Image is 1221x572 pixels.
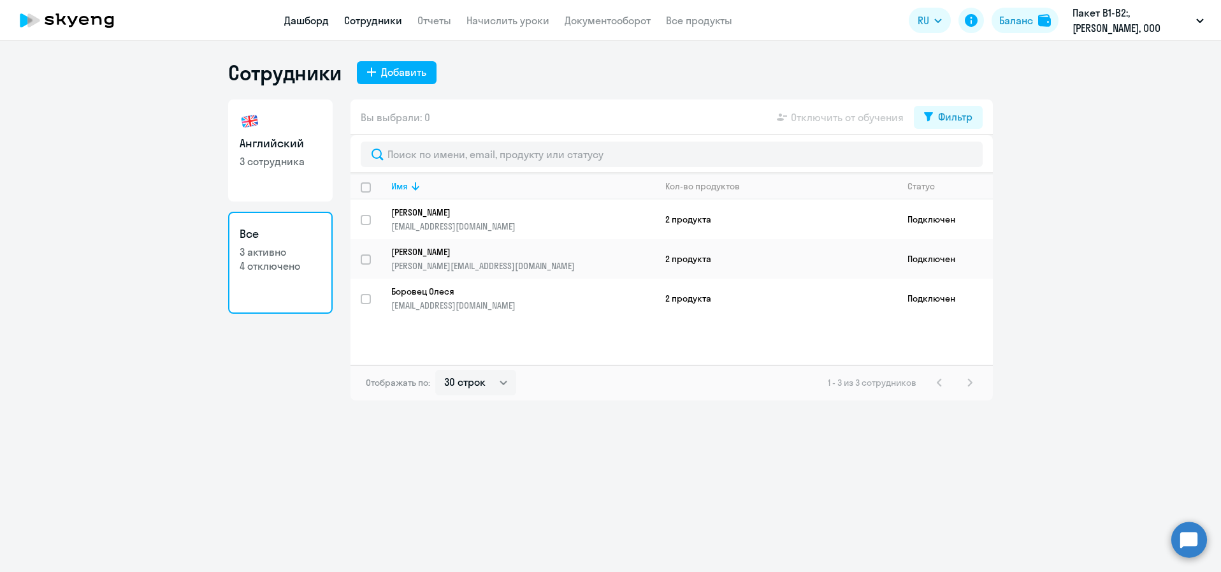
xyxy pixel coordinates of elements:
p: Боровец Олеся [391,286,637,297]
span: RU [918,13,929,28]
div: Добавить [381,64,426,80]
button: Фильтр [914,106,983,129]
button: Пакет B1-B2:, [PERSON_NAME], ООО [1066,5,1210,36]
p: 3 сотрудника [240,154,321,168]
img: english [240,111,260,131]
a: Боровец Олеся[EMAIL_ADDRESS][DOMAIN_NAME] [391,286,654,311]
h3: Английский [240,135,321,152]
a: [PERSON_NAME][EMAIL_ADDRESS][DOMAIN_NAME] [391,207,654,232]
p: [EMAIL_ADDRESS][DOMAIN_NAME] [391,300,654,311]
a: Все3 активно4 отключено [228,212,333,314]
span: 1 - 3 из 3 сотрудников [828,377,916,388]
h1: Сотрудники [228,60,342,85]
td: 2 продукта [655,200,897,239]
button: Балансbalance [992,8,1058,33]
div: Кол-во продуктов [665,180,740,192]
button: RU [909,8,951,33]
div: Фильтр [938,109,972,124]
p: [PERSON_NAME][EMAIL_ADDRESS][DOMAIN_NAME] [391,260,654,272]
div: Статус [907,180,992,192]
img: balance [1038,14,1051,27]
div: Кол-во продуктов [665,180,897,192]
td: Подключен [897,200,993,239]
p: [PERSON_NAME] [391,246,637,258]
p: Пакет B1-B2:, [PERSON_NAME], ООО [1073,5,1191,36]
button: Добавить [357,61,437,84]
a: [PERSON_NAME][PERSON_NAME][EMAIL_ADDRESS][DOMAIN_NAME] [391,246,654,272]
p: [PERSON_NAME] [391,207,637,218]
p: [EMAIL_ADDRESS][DOMAIN_NAME] [391,221,654,232]
span: Вы выбрали: 0 [361,110,430,125]
p: 4 отключено [240,259,321,273]
a: Все продукты [666,14,732,27]
a: Документооборот [565,14,651,27]
td: Подключен [897,239,993,279]
div: Баланс [999,13,1033,28]
a: Сотрудники [344,14,402,27]
a: Дашборд [284,14,329,27]
p: 3 активно [240,245,321,259]
h3: Все [240,226,321,242]
a: Начислить уроки [466,14,549,27]
a: Отчеты [417,14,451,27]
div: Имя [391,180,654,192]
td: 2 продукта [655,239,897,279]
td: Подключен [897,279,993,318]
div: Статус [907,180,935,192]
div: Имя [391,180,408,192]
a: Английский3 сотрудника [228,99,333,202]
input: Поиск по имени, email, продукту или статусу [361,142,983,167]
span: Отображать по: [366,377,430,388]
td: 2 продукта [655,279,897,318]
